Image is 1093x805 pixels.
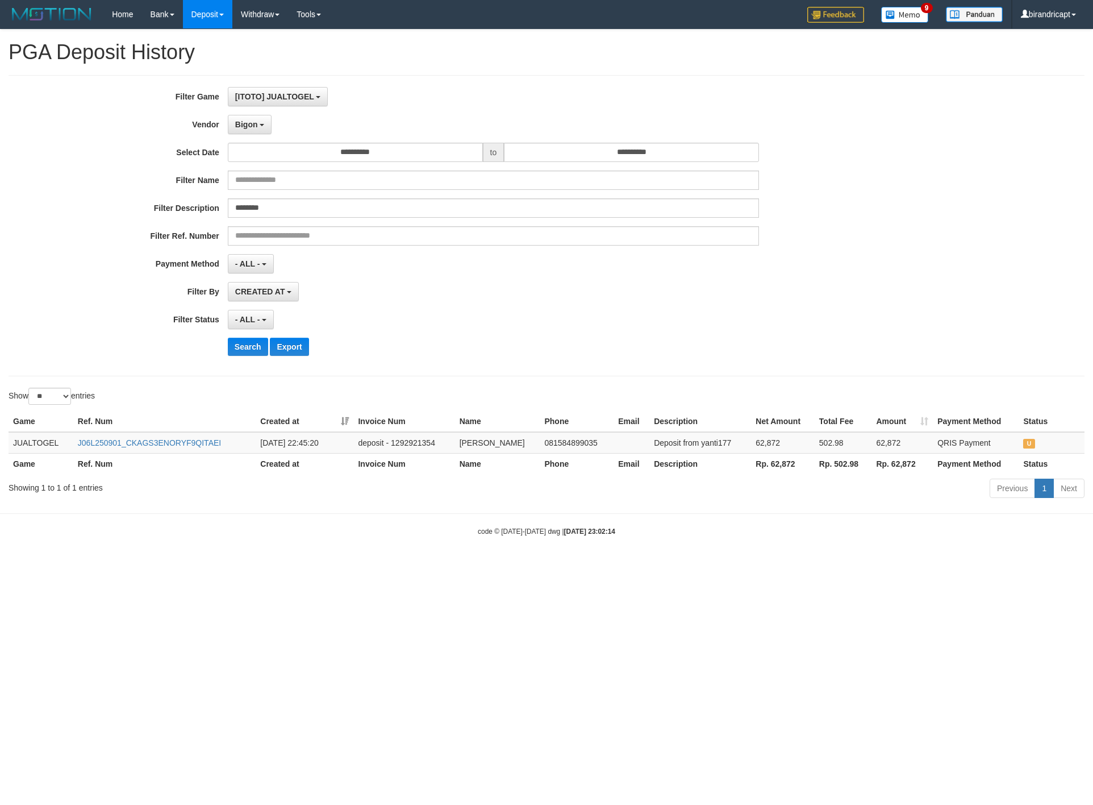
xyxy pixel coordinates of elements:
button: - ALL - [228,254,274,273]
span: - ALL - [235,315,260,324]
small: code © [DATE]-[DATE] dwg | [478,528,615,536]
img: Button%20Memo.svg [881,7,929,23]
th: Description [649,453,751,474]
th: Rp. 62,872 [751,453,815,474]
td: 62,872 [751,432,815,454]
div: Showing 1 to 1 of 1 entries [9,478,447,493]
td: JUALTOGEL [9,432,73,454]
th: Game [9,411,73,432]
td: 502.98 [815,432,872,454]
span: CREATED AT [235,287,285,296]
td: Deposit from yanti177 [649,432,751,454]
th: Rp. 62,872 [871,453,933,474]
th: Status [1019,453,1084,474]
button: Bigon [228,115,272,134]
td: 081584899035 [540,432,614,454]
img: MOTION_logo.png [9,6,95,23]
a: 1 [1034,479,1054,498]
th: Email [614,411,649,432]
h1: PGA Deposit History [9,41,1084,64]
button: [ITOTO] JUALTOGEL [228,87,328,106]
th: Created at [256,453,353,474]
span: Bigon [235,120,258,129]
span: 9 [921,3,933,13]
th: Email [614,453,649,474]
span: - ALL - [235,259,260,268]
select: Showentries [28,388,71,405]
th: Name [455,453,540,474]
th: Total Fee [815,411,872,432]
td: 62,872 [871,432,933,454]
th: Ref. Num [73,411,256,432]
th: Name [455,411,540,432]
th: Invoice Num [353,453,454,474]
button: Search [228,338,268,356]
img: Feedback.jpg [807,7,864,23]
strong: [DATE] 23:02:14 [564,528,615,536]
th: Rp. 502.98 [815,453,872,474]
th: Invoice Num [353,411,454,432]
th: Status [1019,411,1084,432]
button: CREATED AT [228,282,299,301]
span: [ITOTO] JUALTOGEL [235,92,314,101]
td: [DATE] 22:45:20 [256,432,353,454]
th: Payment Method [933,453,1019,474]
span: to [483,143,504,162]
span: UNPAID [1023,439,1034,449]
label: Show entries [9,388,95,405]
a: J06L250901_CKAGS3ENORYF9QITAEI [78,438,221,447]
th: Net Amount [751,411,815,432]
td: [PERSON_NAME] [455,432,540,454]
th: Game [9,453,73,474]
td: deposit - 1292921354 [353,432,454,454]
td: QRIS Payment [933,432,1019,454]
button: - ALL - [228,310,274,329]
th: Payment Method [933,411,1019,432]
a: Next [1053,479,1084,498]
th: Amount: activate to sort column ascending [871,411,933,432]
img: panduan.png [946,7,1003,22]
th: Phone [540,453,614,474]
a: Previous [990,479,1035,498]
th: Phone [540,411,614,432]
th: Created at: activate to sort column ascending [256,411,353,432]
th: Description [649,411,751,432]
th: Ref. Num [73,453,256,474]
button: Export [270,338,308,356]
